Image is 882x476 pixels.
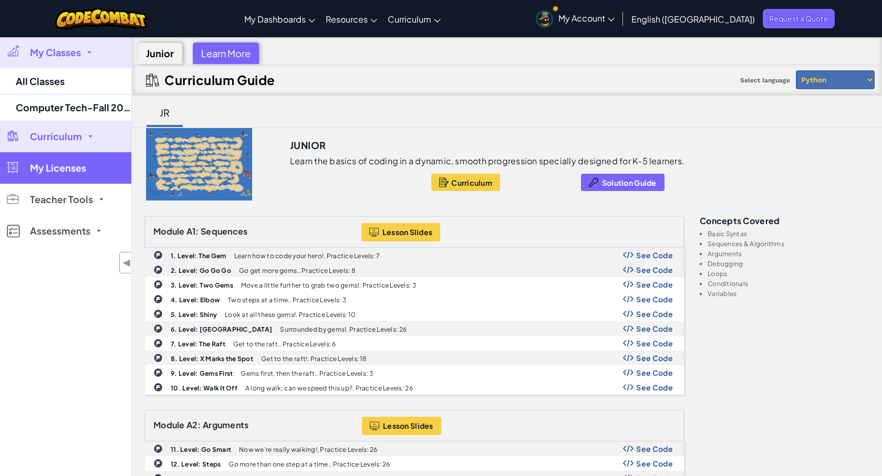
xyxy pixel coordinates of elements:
[623,340,634,347] img: Show Code Logo
[623,266,634,273] img: Show Code Logo
[145,365,684,380] a: 9. Level: Gems First Gems first, then the raft.. Practice Levels: 3 Show Code Logo See Code
[171,446,231,453] b: 11. Level: Go Smart
[623,325,634,332] img: Show Code Logo
[631,14,755,25] span: English ([GEOGRAPHIC_DATA])
[30,163,86,173] span: My Licenses
[171,311,217,319] b: 5. Level: Shiny
[234,252,380,259] p: Learn how to code your hero!. Practice Levels: 7
[153,309,163,319] img: IconChallengeLevel.svg
[290,137,326,153] h3: Junior
[186,226,248,237] span: A1: Sequences
[326,14,368,25] span: Resources
[171,281,233,289] b: 3. Level: Two Gems
[153,368,163,377] img: IconChallengeLevel.svg
[171,460,221,468] b: 12. Level: Steps
[636,280,673,289] span: See Code
[382,5,446,33] a: Curriculum
[153,383,163,392] img: IconChallengeLevel.svg
[229,461,390,468] p: Go more than one step at a time.. Practice Levels: 26
[149,100,180,125] div: JR
[636,354,673,362] span: See Code
[193,43,259,64] div: Learn More
[145,336,684,351] a: 7. Level: The Raft Get to the raft.. Practice Levels: 6 Show Code Logo See Code
[228,297,346,303] p: Two steps at a time.. Practice Levels: 3
[153,324,163,333] img: IconChallengeLevel.svg
[171,252,226,260] b: 1. Level: The Gem
[623,460,634,467] img: Show Code Logo
[280,326,407,333] p: Surrounded by gems!. Practice Levels: 26
[153,419,185,430] span: Module
[30,226,90,236] span: Assessments
[145,277,684,292] a: 3. Level: Two Gems Move a little further to grab two gems!. Practice Levels: 3 Show Code Logo See...
[388,14,431,25] span: Curriculum
[225,311,356,318] p: Look at all these gems!. Practice Levels: 10
[146,73,159,87] img: IconCurriculumGuide.svg
[558,13,615,24] span: My Account
[602,178,657,187] span: Solution Guide
[171,340,225,348] b: 7. Level: The Raft
[153,226,185,237] span: Module
[145,351,684,365] a: 8. Level: X Marks the Spot Get to the raft!. Practice Levels: 18 Show Code Logo See Code
[171,267,231,274] b: 2. Level: Go Go Go
[623,281,634,288] img: Show Code Logo
[145,248,684,262] a: 1. Level: The Gem Learn how to code your hero!. Practice Levels: 7 Show Code Logo See Code
[736,72,794,88] span: Select language
[145,456,684,471] a: 12. Level: Steps Go more than one step at a time.. Practice Levels: 26 Show Code Logo See Code
[636,266,673,274] span: See Code
[145,292,684,306] a: 4. Level: Elbow Two steps at a time.. Practice Levels: 3 Show Code Logo See Code
[623,295,634,303] img: Show Code Logo
[623,445,634,452] img: Show Code Logo
[320,5,382,33] a: Resources
[164,72,275,87] h2: Curriculum Guide
[239,267,356,274] p: Go get more gems.. Practice Levels: 8
[382,228,433,236] span: Lesson Slides
[636,368,673,377] span: See Code
[708,280,869,287] li: Conditionals
[153,265,163,274] img: IconChallengeLevel.svg
[708,250,869,257] li: Arguments
[145,321,684,336] a: 6. Level: [GEOGRAPHIC_DATA] Surrounded by gems!. Practice Levels: 26 Show Code Logo See Code
[636,339,673,347] span: See Code
[145,380,684,395] a: 10. Level: Walk It Off A long walk; can we speed this up?. Practice Levels: 26 Show Code Logo See...
[122,255,131,270] span: ◀
[244,14,306,25] span: My Dashboards
[153,294,163,304] img: IconChallengeLevel.svg
[383,421,433,430] span: Lesson Slides
[636,459,673,468] span: See Code
[636,445,673,453] span: See Code
[55,8,147,29] img: CodeCombat logo
[623,354,634,362] img: Show Code Logo
[245,385,413,392] p: A long walk; can we speed this up?. Practice Levels: 26
[239,446,377,453] p: Now we're really walking!. Practice Levels: 26
[153,353,163,363] img: IconChallengeLevel.svg
[153,280,163,289] img: IconChallengeLevel.svg
[153,339,163,348] img: IconChallengeLevel.svg
[153,444,163,453] img: IconChallengeLevel.svg
[362,417,441,435] button: Lesson Slides
[145,262,684,277] a: 2. Level: Go Go Go Go get more gems.. Practice Levels: 8 Show Code Logo See Code
[763,9,835,28] a: Request a Quote
[153,459,163,468] img: IconChallengeLevel.svg
[636,383,673,392] span: See Code
[145,441,684,456] a: 11. Level: Go Smart Now we're really walking!. Practice Levels: 26 Show Code Logo See Code
[186,419,249,430] span: A2: Arguments
[145,306,684,321] a: 5. Level: Shiny Look at all these gems!. Practice Levels: 10 Show Code Logo See Code
[290,156,684,166] p: Learn the basics of coding in a dynamic, smooth progression specially designed for K-5 learners.
[138,43,182,64] div: Junior
[171,384,237,392] b: 10. Level: Walk It Off
[171,296,220,304] b: 4. Level: Elbow
[636,310,673,318] span: See Code
[708,240,869,247] li: Sequences & Algorithms
[708,290,869,297] li: Variables
[241,282,416,289] p: Move a little further to grab two gems!. Practice Levels: 3
[536,10,553,28] img: avatar
[30,195,93,204] span: Teacher Tools
[531,2,620,35] a: My Account
[623,310,634,318] img: Show Code Logo
[700,216,869,225] h3: Concepts covered
[241,370,372,377] p: Gems first, then the raft.. Practice Levels: 3
[623,384,634,391] img: Show Code Logo
[30,48,81,57] span: My Classes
